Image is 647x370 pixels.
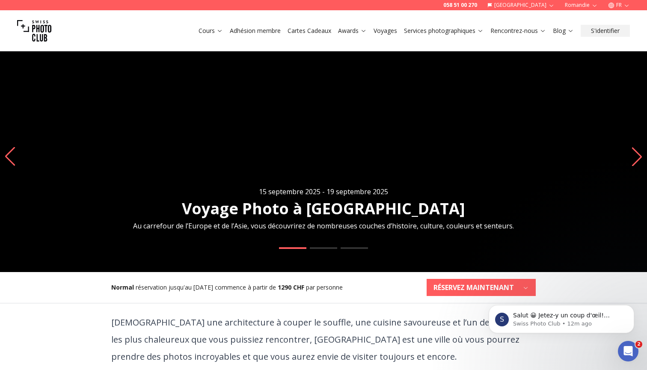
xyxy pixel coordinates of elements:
[374,27,397,35] a: Voyages
[230,27,281,35] a: Adhésion membre
[549,25,577,37] button: Blog
[401,25,487,37] button: Services photographiques
[404,27,484,35] a: Services photographiques
[284,25,335,37] button: Cartes Cadeaux
[427,279,536,296] button: RÉSERVEZ MAINTENANT
[338,27,367,35] a: Awards
[476,287,647,347] iframe: Intercom notifications message
[635,341,642,348] span: 2
[487,25,549,37] button: Rencontrez-nous
[618,341,638,361] iframe: Intercom live chat
[490,27,546,35] a: Rencontrez-nous
[278,283,304,291] b: 1290 CHF
[182,200,465,217] h1: Voyage Photo à [GEOGRAPHIC_DATA]
[370,25,401,37] button: Voyages
[199,27,223,35] a: Cours
[226,25,284,37] button: Adhésion membre
[306,283,343,291] span: par personne
[111,283,134,291] b: Normal
[335,25,370,37] button: Awards
[433,282,514,293] b: RÉSERVEZ MAINTENANT
[553,27,574,35] a: Blog
[443,2,477,9] a: 058 51 00 270
[17,14,51,48] img: Swiss photo club
[136,283,276,291] span: réservation jusqu'au [DATE] commence à partir de
[111,314,536,365] p: [DEMOGRAPHIC_DATA] une architecture à couper le souffle, une cuisine savoureuse et l’un des peupl...
[288,27,331,35] a: Cartes Cadeaux
[195,25,226,37] button: Cours
[581,25,630,37] button: S'identifier
[259,186,388,197] div: 15 septembre 2025 - 19 septembre 2025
